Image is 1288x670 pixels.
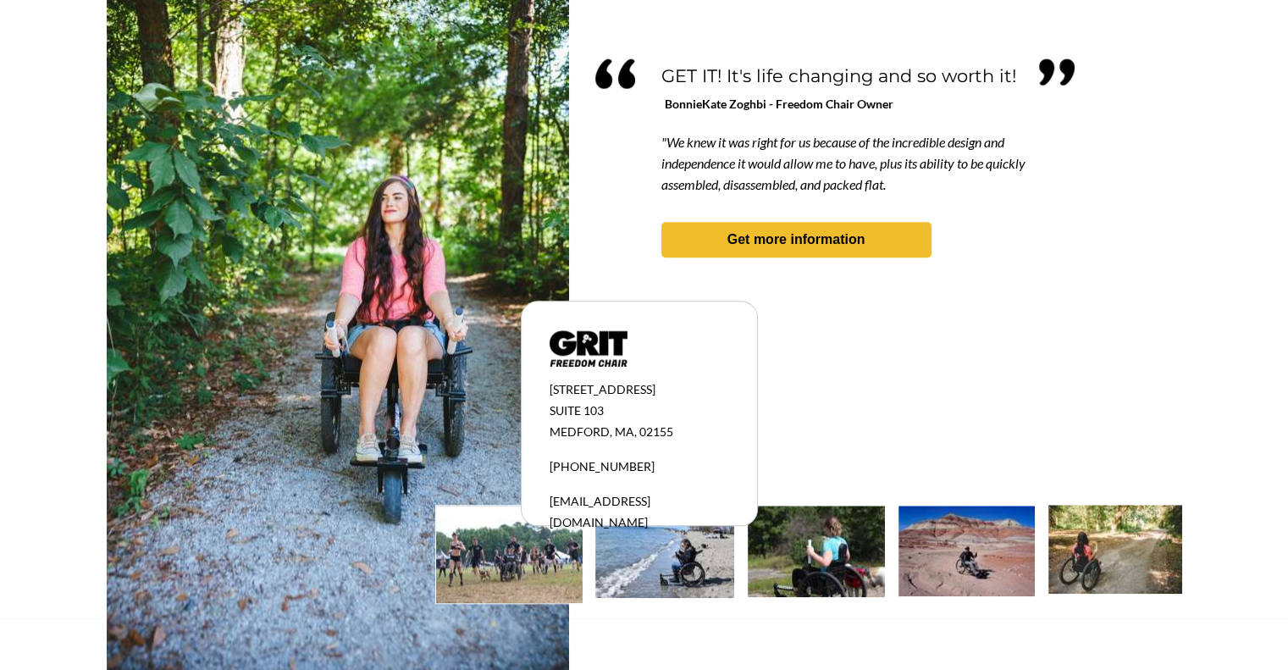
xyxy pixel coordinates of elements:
strong: Get more information [727,232,865,246]
span: BonnieKate Zoghbi - Freedom Chair Owner [665,97,893,111]
input: Get more information [60,409,206,441]
a: Get more information [661,222,931,257]
span: [PHONE_NUMBER] [550,459,655,473]
span: MEDFORD, MA, 02155 [550,424,673,439]
span: "We knew it was right for us because of the incredible design and independence it would allow me ... [661,134,1025,192]
span: [EMAIL_ADDRESS][DOMAIN_NAME] [550,494,650,529]
span: SUITE 103 [550,403,604,418]
span: GET IT! It's life changing and so worth it! [661,65,1016,86]
span: [STREET_ADDRESS] [550,382,655,396]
